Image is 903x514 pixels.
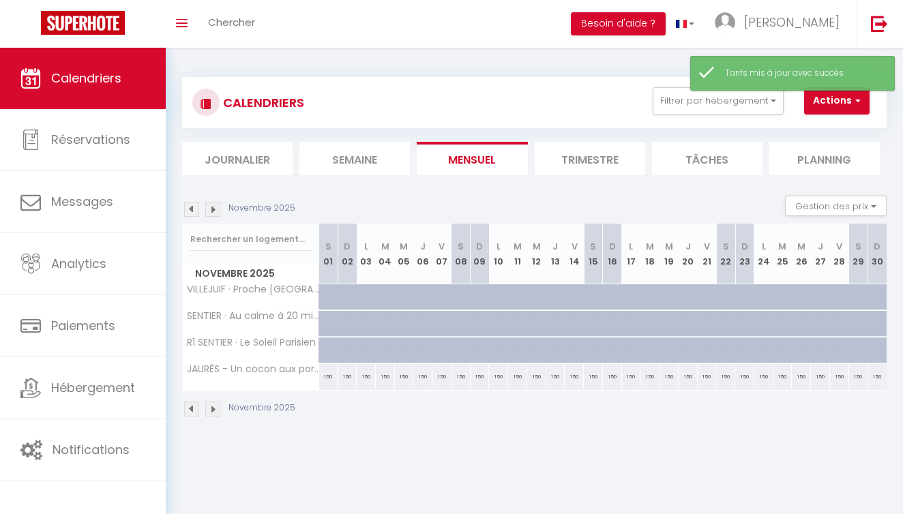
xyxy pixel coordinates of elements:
[376,364,395,389] div: 150
[182,142,293,175] li: Journalier
[640,364,660,389] div: 150
[413,224,432,284] th: 06
[769,142,880,175] li: Planning
[471,364,490,389] div: 150
[527,364,546,389] div: 150
[868,364,887,389] div: 150
[792,224,811,284] th: 26
[185,284,321,294] span: VILLEJUIF · Proche [GEOGRAPHIC_DATA]-Calme-Wifi-Netflix
[228,202,295,215] p: Novembre 2025
[622,224,641,284] th: 17
[514,240,522,253] abbr: M
[565,224,584,284] th: 14
[319,364,338,389] div: 150
[754,224,773,284] th: 24
[319,224,338,284] th: 01
[508,224,527,284] th: 11
[660,364,679,389] div: 150
[533,240,541,253] abbr: M
[376,224,395,284] th: 04
[849,224,868,284] th: 29
[584,224,603,284] th: 15
[432,224,451,284] th: 07
[584,364,603,389] div: 150
[185,337,316,348] span: R1 SENTIER · Le Soleil Parisien
[836,240,842,253] abbr: V
[220,87,304,118] h3: CALENDRIERS
[185,311,321,321] span: SENTIER · Au calme à 20 min de [GEOGRAPHIC_DATA]
[546,364,565,389] div: 150
[228,402,295,414] p: Novembre 2025
[381,240,389,253] abbr: M
[698,364,717,389] div: 150
[704,240,710,253] abbr: V
[420,240,426,253] abbr: J
[660,224,679,284] th: 19
[41,11,125,35] img: Super Booking
[51,379,135,396] span: Hébergement
[357,224,376,284] th: 03
[629,240,633,253] abbr: L
[716,224,735,284] th: 22
[855,240,861,253] abbr: S
[338,224,357,284] th: 02
[735,224,754,284] th: 23
[773,364,793,389] div: 150
[811,224,830,284] th: 27
[744,14,840,31] span: [PERSON_NAME]
[451,224,471,284] th: 08
[185,364,321,374] span: JAURÈS - Un cocon aux portes de [GEOGRAPHIC_DATA]
[698,224,717,284] th: 21
[797,240,805,253] abbr: M
[679,364,698,389] div: 150
[451,364,471,389] div: 150
[640,224,660,284] th: 18
[325,240,331,253] abbr: S
[571,12,666,35] button: Besoin d'aide ?
[51,131,130,148] span: Réservations
[552,240,558,253] abbr: J
[735,364,754,389] div: 150
[344,240,351,253] abbr: D
[489,224,508,284] th: 10
[489,364,508,389] div: 150
[665,240,673,253] abbr: M
[685,240,691,253] abbr: J
[653,87,784,115] button: Filtrer par hébergement
[51,70,121,87] span: Calendriers
[546,224,565,284] th: 13
[603,364,622,389] div: 150
[51,317,115,334] span: Paiements
[646,240,654,253] abbr: M
[804,87,870,115] button: Actions
[609,240,616,253] abbr: D
[716,364,735,389] div: 150
[830,364,849,389] div: 150
[208,15,255,29] span: Chercher
[679,224,698,284] th: 20
[190,227,311,252] input: Rechercher un logement...
[439,240,445,253] abbr: V
[432,364,451,389] div: 150
[830,224,849,284] th: 28
[811,364,830,389] div: 150
[871,15,888,32] img: logout
[778,240,786,253] abbr: M
[849,364,868,389] div: 150
[51,255,106,272] span: Analytics
[364,240,368,253] abbr: L
[357,364,376,389] div: 150
[508,364,527,389] div: 150
[565,364,584,389] div: 150
[183,264,319,284] span: Novembre 2025
[868,224,887,284] th: 30
[818,240,823,253] abbr: J
[338,364,357,389] div: 150
[476,240,483,253] abbr: D
[51,193,113,210] span: Messages
[773,224,793,284] th: 25
[527,224,546,284] th: 12
[792,364,811,389] div: 150
[395,224,414,284] th: 05
[590,240,596,253] abbr: S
